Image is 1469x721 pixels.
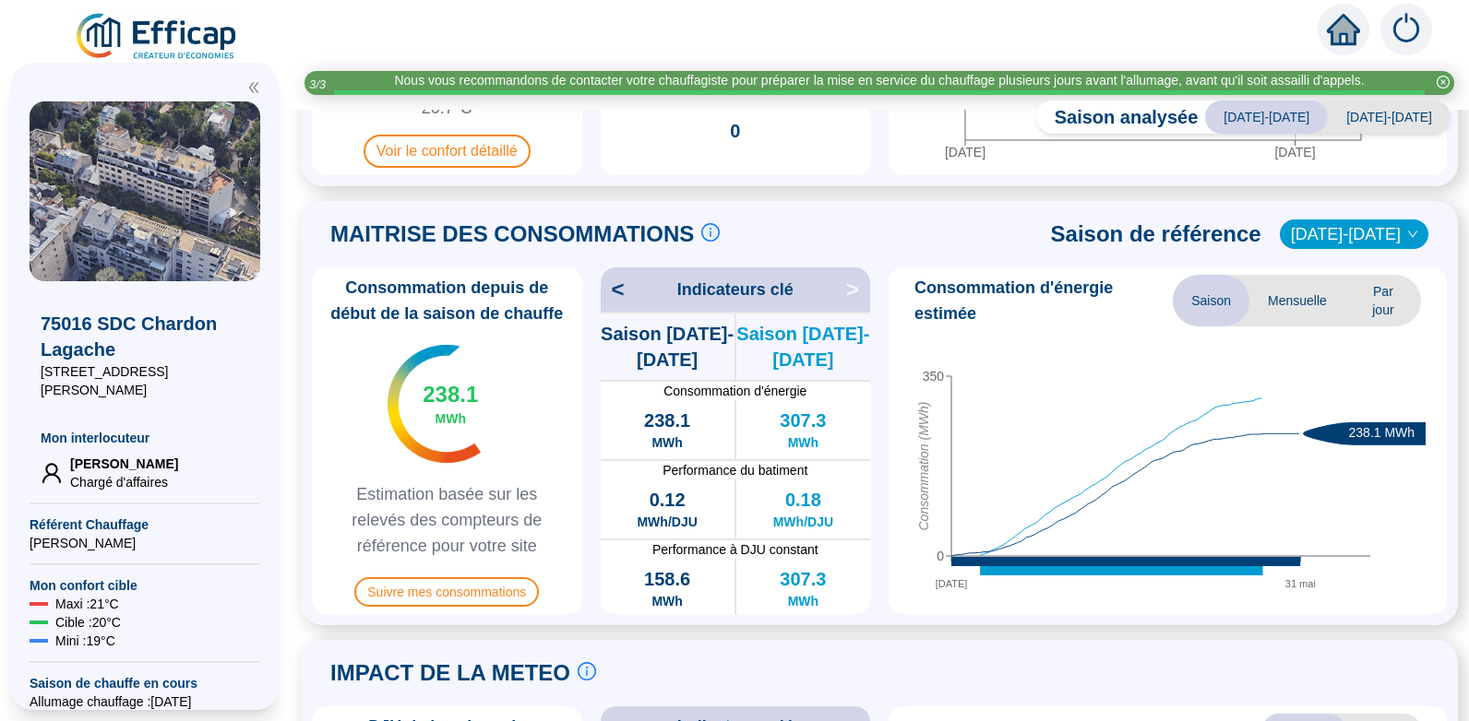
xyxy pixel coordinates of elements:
span: < [601,275,625,304]
tspan: [DATE] [945,145,985,160]
span: close-circle [1437,76,1450,89]
span: Saison [DATE]-[DATE] [601,321,734,372]
span: Consommation d'énergie [601,382,871,400]
span: Référent Chauffage [30,515,260,534]
span: MWh [788,592,818,610]
span: > [846,275,870,304]
span: 238.1 [644,408,690,433]
span: Cible : 20 °C [55,613,121,632]
span: Suivre mes consommations [354,577,539,607]
span: Par jour [1345,275,1421,326]
span: Indicateurs clé [677,277,794,302]
img: indicateur températures [388,345,481,463]
img: alerts [1380,4,1432,55]
span: 0.12 [650,487,686,513]
text: 238.1 MWh [1349,425,1415,440]
span: 158.6 [644,566,690,592]
span: Saison [DATE]-[DATE] [736,321,870,372]
span: [STREET_ADDRESS][PERSON_NAME] [41,362,249,399]
span: Performance à DJU constant [601,540,871,559]
tspan: Consommation (MWh) [916,402,931,531]
span: 238.1 [423,380,478,409]
span: Consommation d'énergie estimée [914,275,1173,326]
tspan: [DATE] [936,578,968,589]
span: MWh [788,433,818,452]
span: MWh/DJU [773,513,833,531]
tspan: 31 mai [1285,578,1316,589]
span: Mini : 19 °C [55,632,115,650]
span: Saison [1173,275,1249,326]
span: 75016 SDC Chardon Lagache [41,311,249,362]
i: 3 / 3 [309,77,326,91]
span: MAITRISE DES CONSOMMATIONS [330,219,694,249]
span: Saison de chauffe en cours [30,674,260,692]
span: [DATE]-[DATE] [1205,100,1328,134]
div: Nous vous recommandons de contacter votre chauffagiste pour préparer la mise en service du chauff... [394,71,1364,90]
span: Maxi : 21 °C [55,595,119,613]
span: Voir le confort détaillé [364,135,531,168]
span: MWh/DJU [637,513,697,531]
span: Mon confort cible [30,576,260,595]
span: [DATE]-[DATE] [1328,100,1451,134]
span: double-left [247,81,260,94]
tspan: 350 [923,369,945,384]
span: down [1407,229,1418,240]
span: info-circle [578,662,596,680]
tspan: [DATE] [1274,145,1315,160]
span: Saison de référence [1051,219,1261,249]
span: Saison analysée [1036,104,1199,130]
span: Chargé d'affaires [70,473,178,491]
span: IMPACT DE LA METEO [330,658,570,688]
span: 0.18 [785,487,821,513]
span: [PERSON_NAME] [30,534,260,552]
span: 307.3 [780,566,826,592]
img: efficap energie logo [74,11,241,63]
span: 307.3 [780,408,826,433]
tspan: 0 [937,549,944,563]
span: info-circle [701,223,720,242]
span: MWh [651,433,682,452]
span: Mensuelle [1249,275,1345,326]
span: MWh [436,409,466,428]
span: 2019-2020 [1291,220,1417,248]
span: Estimation basée sur les relevés des compteurs de référence pour votre site [319,481,575,559]
span: Performance du batiment [601,461,871,479]
span: Consommation depuis de début de la saison de chauffe [319,275,575,326]
span: MWh [651,592,682,610]
span: 0 [730,118,740,144]
span: Allumage chauffage : [DATE] [30,692,260,711]
span: home [1327,13,1360,46]
span: [PERSON_NAME] [70,455,178,473]
span: Mon interlocuteur [41,429,249,447]
span: user [41,462,63,484]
